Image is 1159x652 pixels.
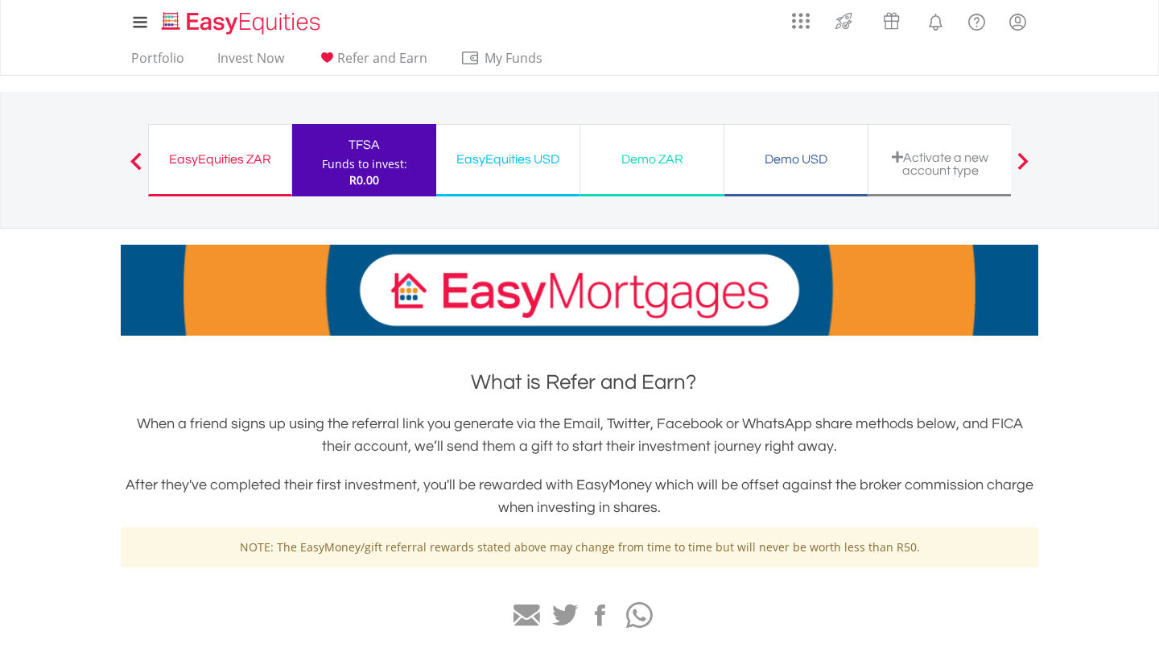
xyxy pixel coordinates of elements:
img: EasyEquities_Logo.png [159,10,327,36]
div: EasyEquities ZAR [159,148,282,171]
p: NOTE: The EasyMoney/gift referral rewards stated above may change from time to time but will neve... [133,539,1026,555]
div: EasyEquities USD [446,148,570,171]
img: grid-menu-icon.svg [792,12,810,30]
a: AppsGrid [782,4,820,30]
img: vouchers-v2.svg [878,8,905,34]
div: Funds to invest: [322,156,407,172]
span: Refer and Earn [337,49,427,67]
span: What is Refer and Earn? [471,372,696,393]
img: EasyMortage Promotion Banner [121,245,1038,336]
div: TFSA [302,134,427,156]
div: Demo ZAR [590,148,714,171]
img: thrive-v2.svg [831,8,857,34]
span: My Funds [460,47,566,68]
h3: When a friend signs up using the referral link you generate via the Email, Twitter, Facebook or W... [121,413,1038,458]
a: Portfolio [125,50,191,75]
div: Demo USD [734,148,858,171]
a: Notifications [915,4,956,36]
a: My Profile [997,4,1038,39]
a: FAQ's and Support [956,4,997,36]
a: Home page [155,4,327,36]
a: Refer and Earn [311,50,434,75]
a: Vouchers [868,4,915,34]
span: R0.00 [349,172,379,188]
a: Invest Now [211,50,291,75]
h3: After they've completed their first investment, you'll be rewarded with EasyMoney which will be o... [121,474,1038,519]
div: Activate a new account type [878,151,1002,177]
